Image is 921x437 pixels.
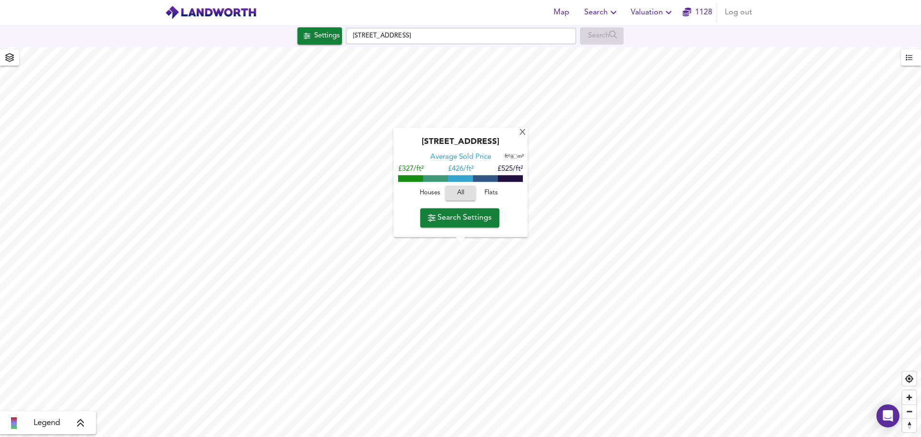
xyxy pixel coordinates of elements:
button: Find my location [902,372,916,386]
button: Zoom out [902,404,916,418]
div: Click to configure Search Settings [297,27,342,45]
span: Map [550,6,573,19]
button: Search Settings [420,208,499,227]
button: Zoom in [902,390,916,404]
span: £ 426/ft² [448,166,473,173]
button: Valuation [627,3,678,22]
button: Settings [297,27,342,45]
span: Valuation [631,6,674,19]
button: Log out [721,3,756,22]
div: X [519,129,527,138]
input: Enter a location... [346,28,576,44]
button: Map [546,3,577,22]
div: Open Intercom Messenger [876,404,899,427]
button: Houses [414,186,445,201]
div: Settings [314,30,340,42]
div: Average Sold Price [430,153,491,163]
span: Search [584,6,619,19]
span: All [450,188,471,199]
button: Search [580,3,623,22]
div: [STREET_ADDRESS] [398,138,523,153]
span: Flats [478,188,504,199]
span: Legend [34,417,60,429]
div: Enable a Source before running a Search [580,27,624,45]
span: Reset bearing to north [902,419,916,432]
span: £525/ft² [497,166,523,173]
span: £327/ft² [398,166,424,173]
button: Reset bearing to north [902,418,916,432]
button: All [445,186,476,201]
button: Flats [476,186,507,201]
a: 1128 [683,6,712,19]
span: Search Settings [428,211,492,224]
span: ft² [505,154,510,160]
span: Log out [725,6,752,19]
span: Houses [417,188,443,199]
button: 1128 [682,3,713,22]
span: m² [518,154,524,160]
img: logo [165,5,257,20]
